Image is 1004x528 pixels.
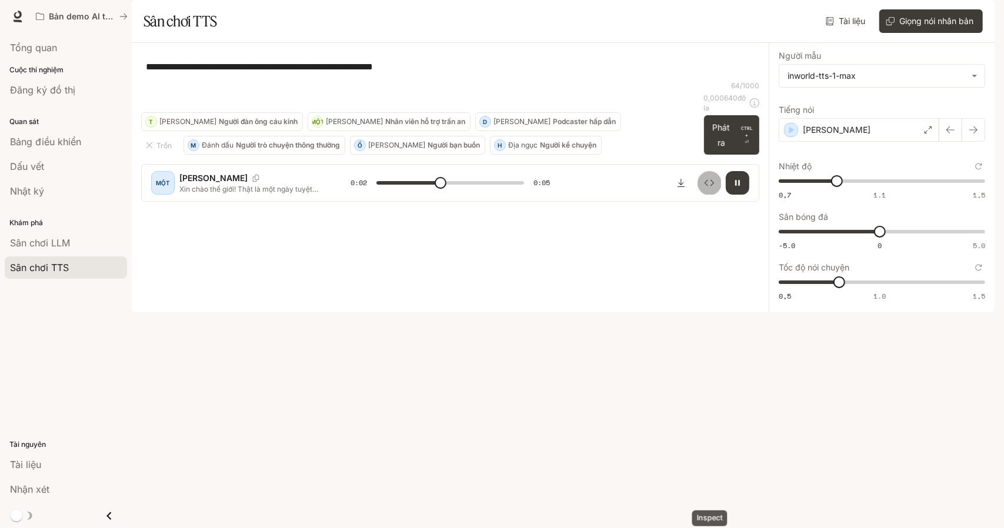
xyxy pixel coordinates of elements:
font: đô la [704,93,746,112]
div: Inspect [692,510,728,526]
button: Ồ[PERSON_NAME]Người bạn buồn [350,136,485,155]
font: MỘT [156,179,170,186]
font: Người trò chuyện thông thường [236,141,340,149]
font: Tiếng nói [779,105,814,115]
button: T[PERSON_NAME]Người đàn ông cáu kỉnh [141,112,303,131]
font: Xin chào thế giới! Thật là một ngày tuyệt vời để trở thành người mẫu chuyển văn bản thành giọng nói! [179,185,322,213]
button: Tất cả không gian làm việc [31,5,133,28]
font: Người kể chuyện [540,141,596,149]
font: D [483,118,488,125]
font: Đánh dấu [202,141,234,149]
font: 1,5 [973,190,985,200]
button: Đặt lại về mặc định [972,160,985,173]
font: Nhân viên hỗ trợ trấn an [385,117,465,126]
button: MỘT[PERSON_NAME]Nhân viên hỗ trợ trấn an [308,112,471,131]
font: 1.1 [873,190,886,200]
font: 0,5 [779,291,791,301]
font: Bản demo AI trong thế giới thực [49,11,178,21]
button: Sao chép ID giọng nói [248,175,264,182]
font: Tài liệu [839,16,865,26]
button: Thanh tra [698,171,721,195]
font: [PERSON_NAME] [326,117,383,126]
font: -5.0 [779,240,795,250]
font: 64 [731,81,740,90]
font: [PERSON_NAME] [803,125,870,135]
font: / [740,81,742,90]
font: [PERSON_NAME] [368,141,425,149]
div: inworld-tts-1-max [779,65,985,87]
font: T [149,118,154,125]
button: MĐánh dấuNgười trò chuyện thông thường [184,136,345,155]
font: Podcaster hấp dẫn [553,117,616,126]
button: Phát raCTRL +⏎ [704,115,760,155]
font: Người mẫu [779,51,821,61]
font: H [498,142,502,149]
font: [PERSON_NAME] [493,117,551,126]
button: Giọng nói nhân bản [879,9,983,33]
button: HĐịa ngụcNgười kể chuyện [490,136,602,155]
font: [PERSON_NAME] [159,117,216,126]
font: 0:02 [351,178,367,188]
font: Người bạn buồn [428,141,480,149]
font: Người đàn ông cáu kỉnh [219,117,298,126]
font: 5.0 [973,240,985,250]
font: Sân chơi TTS [144,12,217,30]
font: 0,000640 [704,93,738,102]
font: inworld-tts-1-max [788,71,856,81]
font: Địa ngục [508,141,538,149]
button: D[PERSON_NAME]Podcaster hấp dẫn [475,112,621,131]
button: Tải xuống âm thanh [669,171,693,195]
font: 0:05 [533,178,550,188]
font: Sân bóng đá [779,212,828,222]
font: MỘT [311,118,325,125]
font: 1,5 [973,291,985,301]
font: M [191,142,196,149]
font: Phát ra [712,122,730,147]
font: Ồ [358,142,362,149]
font: Trốn [156,141,172,150]
font: 1.0 [873,291,886,301]
font: Giọng nói nhân bản [899,16,973,26]
font: ⏎ [745,139,749,145]
font: [PERSON_NAME] [179,173,248,183]
button: Trốn [141,136,179,155]
font: 0 [878,240,882,250]
font: Tốc độ nói chuyện [779,262,849,272]
button: Đặt lại về mặc định [972,261,985,274]
font: Nhiệt độ [779,161,812,171]
a: Tài liệu [823,9,870,33]
font: 1000 [742,81,759,90]
font: 0,7 [779,190,791,200]
font: CTRL + [741,125,753,138]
